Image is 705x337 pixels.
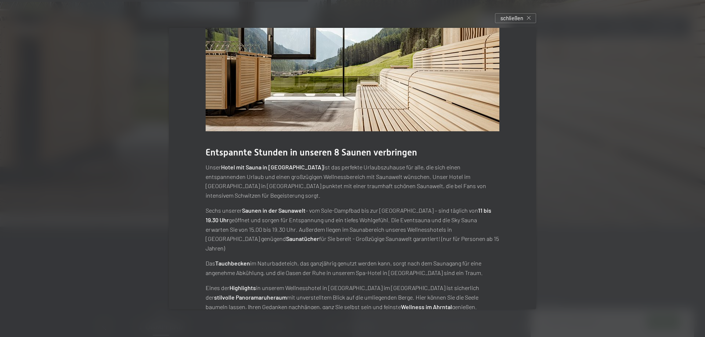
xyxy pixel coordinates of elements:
strong: Tauchbecken [215,260,250,267]
p: Das im Naturbadeteich, das ganzjährig genutzt werden kann, sorgt nach dem Saunagang für eine ange... [206,259,499,277]
span: schließen [500,14,523,22]
strong: Saunen in der Saunawelt [242,207,305,214]
strong: Wellness im Ahrntal [401,303,452,310]
p: Unser ist das perfekte Urlaubszuhause für alle, die sich einen entspannenden Urlaub und einen gro... [206,162,499,200]
strong: Saunatücher [286,235,319,242]
strong: stilvolle Panoramaruheraum [214,294,287,301]
strong: Highlights [229,284,256,291]
strong: 11 bis 19.30 Uhr [206,207,491,223]
p: Sechs unserer – vom Sole-Dampfbad bis zur [GEOGRAPHIC_DATA] – sind täglich von geöffnet und sorge... [206,206,499,253]
p: Eines der in unserem Wellnesshotel in [GEOGRAPHIC_DATA] im [GEOGRAPHIC_DATA] ist sicherlich der m... [206,283,499,311]
strong: Hotel mit Sauna in [GEOGRAPHIC_DATA] [221,164,323,171]
span: Entspannte Stunden in unseren 8 Saunen verbringen [206,147,417,158]
img: Wellnesshotels - Sauna - Entspannung - Ahrntal [206,6,499,131]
